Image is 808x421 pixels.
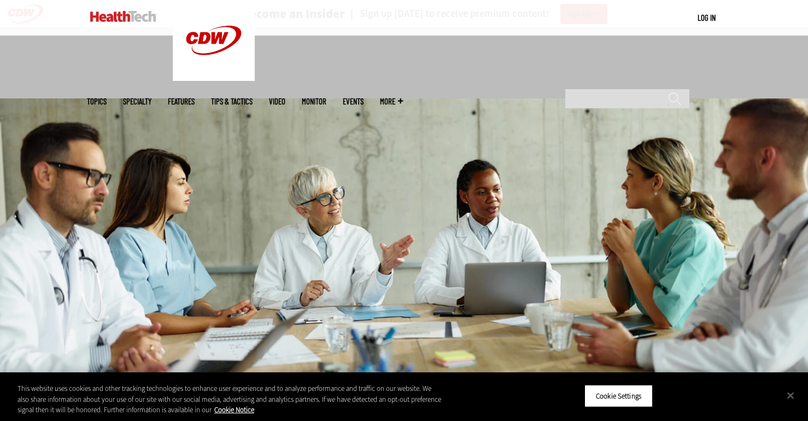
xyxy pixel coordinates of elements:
a: Log in [698,13,716,22]
a: Tips & Tactics [211,97,253,106]
button: Close [778,383,803,407]
button: Cookie Settings [584,384,653,407]
a: CDW [173,72,255,84]
a: Video [269,97,285,106]
div: User menu [698,12,716,24]
a: Features [168,97,195,106]
span: Specialty [123,97,151,106]
span: More [380,97,403,106]
a: MonITor [302,97,326,106]
div: This website uses cookies and other tracking technologies to enhance user experience and to analy... [17,383,444,416]
img: Home [90,11,156,22]
span: Topics [87,97,107,106]
a: More information about your privacy [214,405,254,414]
a: Events [343,97,364,106]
